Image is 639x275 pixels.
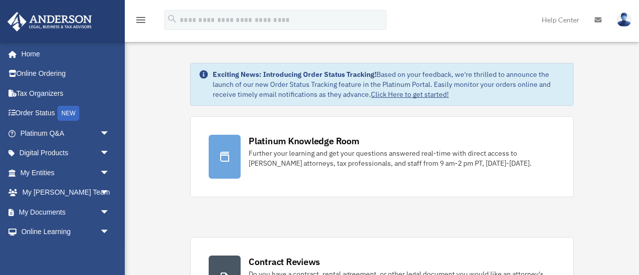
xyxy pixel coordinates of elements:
[7,202,125,222] a: My Documentsarrow_drop_down
[100,163,120,183] span: arrow_drop_down
[7,123,125,143] a: Platinum Q&Aarrow_drop_down
[7,64,125,84] a: Online Ordering
[617,12,632,27] img: User Pic
[213,69,565,99] div: Based on your feedback, we're thrilled to announce the launch of our new Order Status Tracking fe...
[7,44,120,64] a: Home
[135,17,147,26] a: menu
[167,13,178,24] i: search
[249,135,359,147] div: Platinum Knowledge Room
[371,90,449,99] a: Click Here to get started!
[249,148,555,168] div: Further your learning and get your questions answered real-time with direct access to [PERSON_NAM...
[100,143,120,164] span: arrow_drop_down
[100,202,120,223] span: arrow_drop_down
[249,256,320,268] div: Contract Reviews
[190,116,574,197] a: Platinum Knowledge Room Further your learning and get your questions answered real-time with dire...
[7,143,125,163] a: Digital Productsarrow_drop_down
[7,103,125,124] a: Order StatusNEW
[100,222,120,243] span: arrow_drop_down
[4,12,95,31] img: Anderson Advisors Platinum Portal
[7,83,125,103] a: Tax Organizers
[7,163,125,183] a: My Entitiesarrow_drop_down
[213,70,376,79] strong: Exciting News: Introducing Order Status Tracking!
[135,14,147,26] i: menu
[100,123,120,144] span: arrow_drop_down
[7,183,125,203] a: My [PERSON_NAME] Teamarrow_drop_down
[57,106,79,121] div: NEW
[7,222,125,242] a: Online Learningarrow_drop_down
[100,183,120,203] span: arrow_drop_down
